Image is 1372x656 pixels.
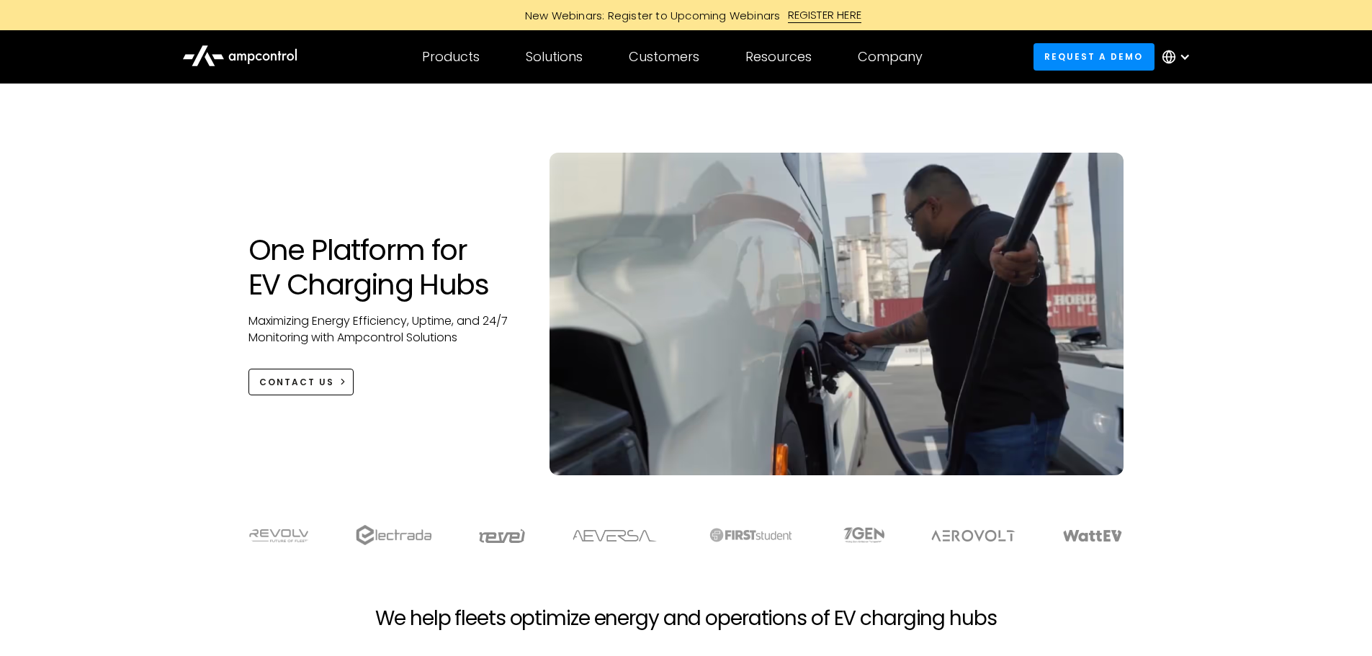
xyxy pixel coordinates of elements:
[1062,530,1123,542] img: WattEV logo
[248,233,521,302] h1: One Platform for EV Charging Hubs
[858,49,923,65] div: Company
[1034,43,1154,70] a: Request a demo
[259,376,334,389] div: CONTACT US
[511,8,788,23] div: New Webinars: Register to Upcoming Webinars
[356,525,431,545] img: electrada logo
[931,530,1016,542] img: Aerovolt Logo
[248,313,521,346] p: Maximizing Energy Efficiency, Uptime, and 24/7 Monitoring with Ampcontrol Solutions
[629,49,699,65] div: Customers
[422,49,480,65] div: Products
[745,49,812,65] div: Resources
[375,606,996,631] h2: We help fleets optimize energy and operations of EV charging hubs
[526,49,583,65] div: Solutions
[248,369,354,395] a: CONTACT US
[788,7,862,23] div: REGISTER HERE
[362,7,1010,23] a: New Webinars: Register to Upcoming WebinarsREGISTER HERE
